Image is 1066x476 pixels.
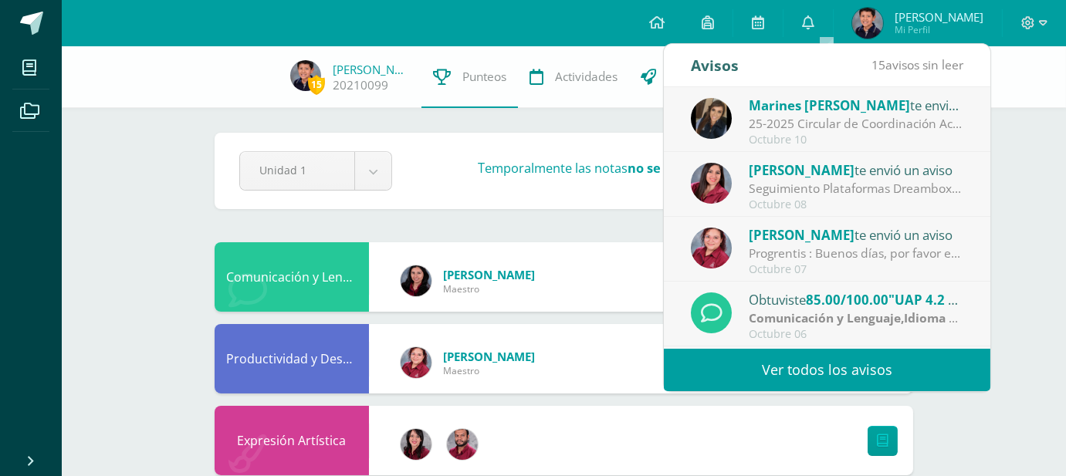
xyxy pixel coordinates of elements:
img: 258f2c28770a8c8efa47561a5b85f558.png [691,228,732,268]
span: Marines [PERSON_NAME] [749,96,910,114]
div: te envió un aviso [749,95,963,115]
div: Octubre 10 [749,133,963,147]
div: Expresión Artística [215,406,369,475]
div: Octubre 06 [749,328,963,341]
a: Unidad 1 [240,152,391,190]
span: avisos sin leer [871,56,963,73]
div: 25-2025 Circular de Coordinación Académica: Buenos días estimadas familias maristas del Liceo Gua... [749,115,963,133]
span: Maestro [443,282,535,295]
img: d08d7e9fe379f9b92644ef785ffb9046.png [290,60,321,91]
div: Productividad y Desarrollo [215,324,369,393]
strong: Comunicación y Lenguaje,Idioma Extranjero,Inglés [749,309,1051,326]
img: 5d51c81de9bbb3fffc4019618d736967.png [447,429,478,460]
div: Comunicación y Lenguaje,Idioma Extranjero,Inglés [215,242,369,312]
div: Seguimiento Plataformas Dreambox y Lectura inteligente: Estimada Familia Marista: ¡Buenas tardes!... [749,180,963,197]
span: Mi Perfil [895,23,983,36]
div: Avisos [691,44,739,86]
span: [PERSON_NAME] [443,267,535,282]
span: Maestro [443,364,535,377]
div: Progrentis : Buenos días, por favor es importante que recuerden la fecha de finalización de Progr... [749,245,963,262]
div: te envió un aviso [749,224,963,245]
a: [PERSON_NAME] [333,62,410,77]
h3: Temporalmente las notas . [478,159,815,177]
span: 15 [308,75,325,94]
a: Ver todos los avisos [664,349,990,391]
div: | FORMATIVO [749,309,963,327]
img: d08d7e9fe379f9b92644ef785ffb9046.png [852,8,883,39]
img: 6f99ca85ee158e1ea464f4dd0b53ae36.png [691,98,732,139]
img: 258f2c28770a8c8efa47561a5b85f558.png [401,347,431,378]
div: Obtuviste en [749,289,963,309]
div: Octubre 07 [749,263,963,276]
span: [PERSON_NAME] [895,9,983,25]
a: Punteos [421,46,518,108]
div: Octubre 08 [749,198,963,211]
span: 85.00/100.00 [806,291,888,309]
span: Actividades [555,69,618,85]
span: [PERSON_NAME] [749,161,854,179]
img: 030cf6d1fed455623d8c5a01b243cf82.png [401,265,431,296]
span: [PERSON_NAME] [443,349,535,364]
span: Punteos [462,69,506,85]
img: 97d0c8fa0986aa0795e6411a21920e60.png [401,429,431,460]
a: Actividades [518,46,629,108]
a: 20210099 [333,77,388,93]
div: te envió un aviso [749,160,963,180]
img: aa97217b7aca204a10db072ef5722647.png [691,163,732,204]
a: Trayectoria [629,46,741,108]
strong: no se encuentran disponibles [628,159,812,177]
span: 15 [871,56,885,73]
span: Unidad 1 [259,152,335,188]
span: [PERSON_NAME] [749,226,854,244]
